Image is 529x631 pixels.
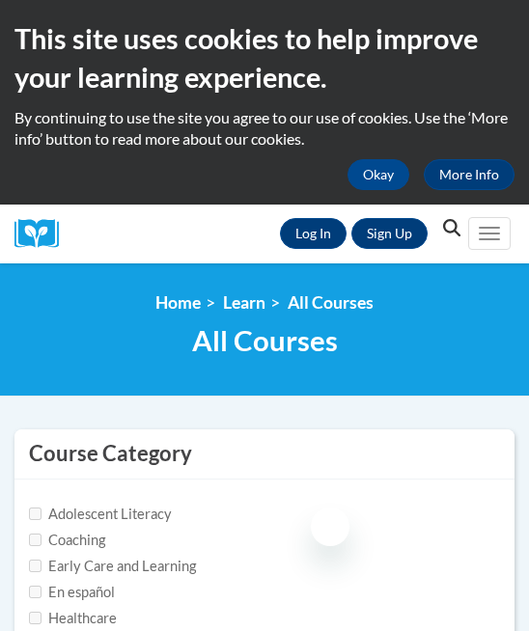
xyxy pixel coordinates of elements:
[29,504,172,525] label: Adolescent Literacy
[29,508,42,520] input: Checkbox for Options
[223,292,265,313] a: Learn
[288,292,374,313] a: All Courses
[437,218,466,243] button: Search
[29,530,105,551] label: Coaching
[280,218,347,249] a: Log In
[14,107,515,150] p: By continuing to use the site you agree to our use of cookies. Use the ‘More info’ button to read...
[14,219,72,249] img: Logo brand
[29,560,42,572] input: Checkbox for Options
[311,508,349,546] iframe: Cerrar mensaje
[466,205,515,263] div: Main menu
[29,612,42,624] input: Checkbox for Options
[14,219,72,249] a: Cox Campus
[192,323,338,357] span: All Courses
[424,159,515,190] a: More Info
[351,218,428,249] a: Register
[29,586,42,598] input: Checkbox for Options
[29,582,115,603] label: En español
[29,556,196,577] label: Early Care and Learning
[29,534,42,546] input: Checkbox for Options
[29,439,192,469] h3: Course Category
[155,292,201,313] a: Home
[14,19,515,97] h2: This site uses cookies to help improve your learning experience.
[348,159,409,190] button: Okay
[29,608,117,629] label: Healthcare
